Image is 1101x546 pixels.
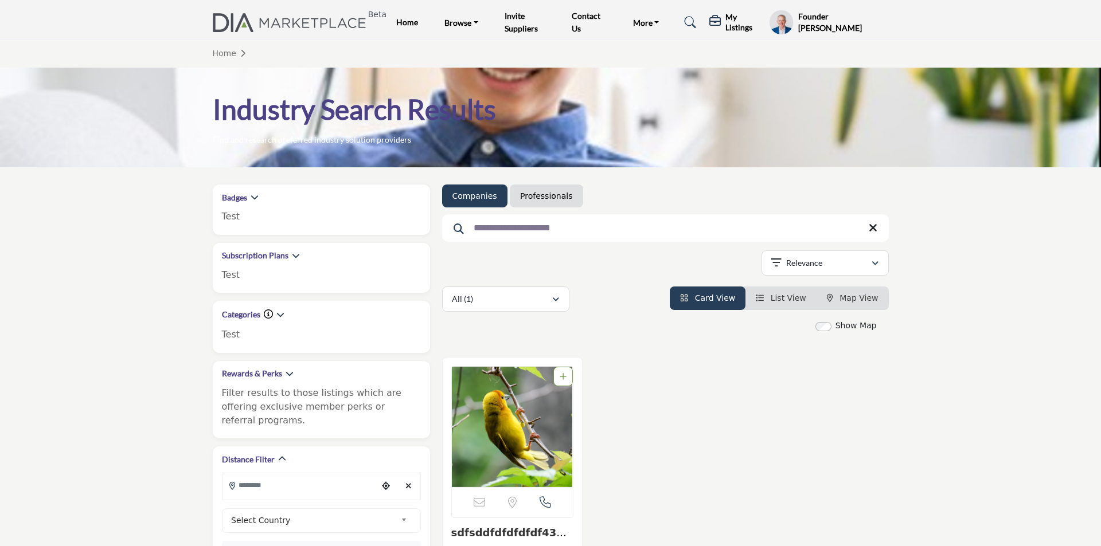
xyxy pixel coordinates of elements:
a: Browse [436,14,486,30]
div: Click to view information [264,308,273,321]
span: Map View [840,293,878,303]
p: Test [222,268,421,282]
a: Information about Categories [264,309,273,320]
h2: Distance Filter [222,454,275,465]
p: Relevance [786,257,822,269]
h2: Badges [222,192,247,203]
button: All (1) [442,286,569,312]
span: Select Country [231,513,396,527]
label: Show Map [835,320,877,332]
h2: Categories [222,309,260,320]
li: Map View [817,286,889,310]
a: View Card [680,293,735,303]
p: Find and research preferred industry solution providers [213,134,411,146]
div: Clear search location [400,474,417,498]
li: Card View [670,286,745,310]
a: Add To List [560,372,567,381]
p: Test [222,210,421,223]
a: Invite Suppliers [505,11,538,33]
h1: Industry Search Results [213,92,496,127]
h2: Subscription Plans [222,250,288,261]
img: Site Logo [213,13,373,32]
p: Test [222,328,421,341]
a: Home [213,49,249,58]
p: Filter results to those listings which are offering exclusive member perks or referral programs. [222,386,421,427]
a: Companies [452,190,497,202]
a: More [625,14,667,30]
h3: sdfsddfdfdfdfdf4344343 [451,527,574,539]
a: Contact Us [572,11,600,33]
div: My Listings [709,12,763,33]
div: Choose your current location [377,474,395,498]
a: View List [756,293,806,303]
input: Search Location [222,474,377,496]
a: Search [673,13,704,32]
span: List View [771,293,806,303]
p: All (1) [452,293,473,305]
h5: Founder [PERSON_NAME] [798,11,889,33]
a: Beta [213,13,373,32]
button: Show hide supplier dropdown [769,10,793,35]
a: Map View [827,293,879,303]
h5: My Listings [725,12,763,33]
img: sdfsddfdfdfdfdf4344343 [452,367,573,487]
h6: Beta [368,10,386,19]
button: Relevance [762,250,889,276]
a: Open Listing in new tab [452,367,573,487]
input: Search Keyword [442,214,889,242]
a: Professionals [520,190,572,202]
a: Home [396,17,418,27]
span: Card View [695,293,735,303]
h2: Rewards & Perks [222,368,282,379]
li: List View [745,286,817,310]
